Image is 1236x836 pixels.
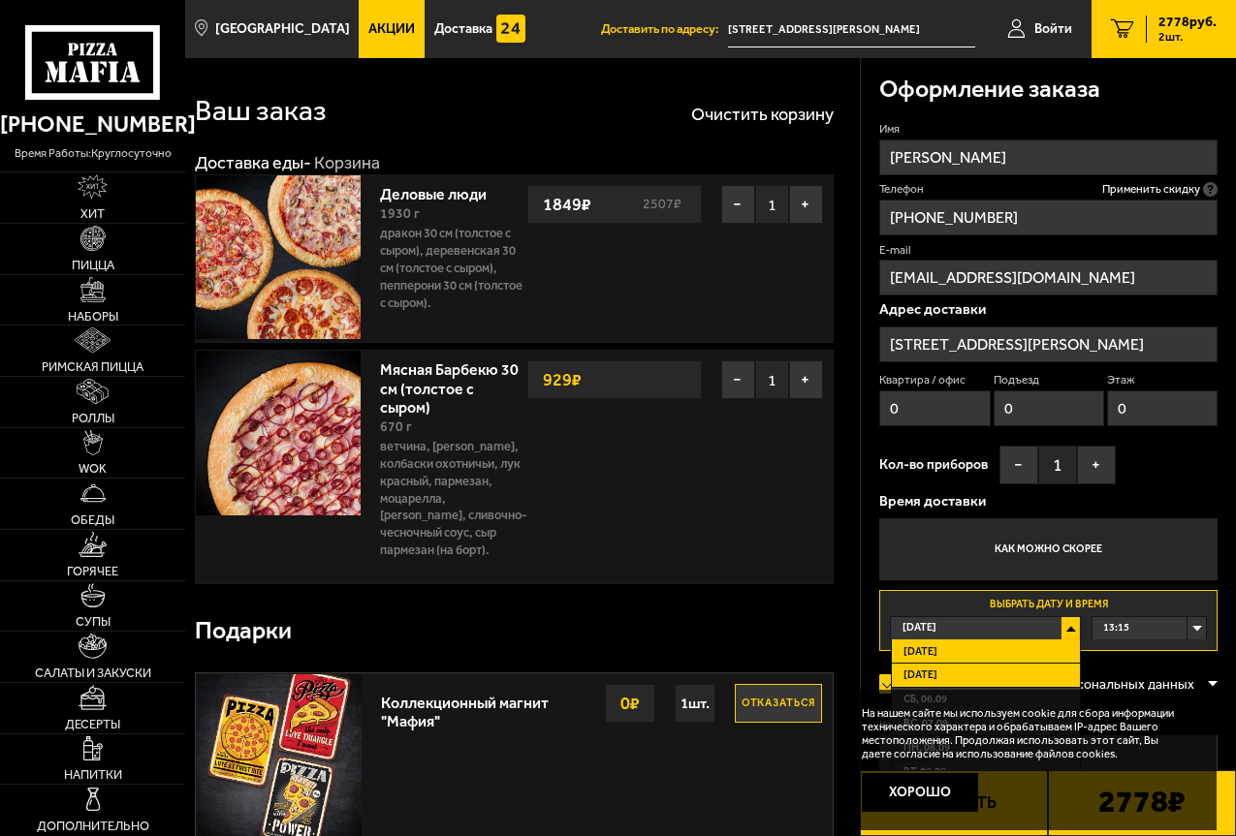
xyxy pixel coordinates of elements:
a: Деловые люди [380,179,506,203]
strong: 929 ₽ [538,361,586,398]
button: + [1077,446,1116,484]
span: Хит [80,208,105,221]
label: Как можно скорее [879,518,1218,580]
input: Имя [879,139,1218,175]
span: Римская пицца [42,361,143,374]
button: − [721,360,755,399]
button: Хорошо [862,773,978,812]
p: Дракон 30 см (толстое с сыром), Деревенская 30 см (толстое с сыром), Пепперони 30 см (толстое с с... [380,225,527,312]
label: Подъезд [994,372,1104,388]
div: Корзина [314,152,380,174]
span: Салаты и закуски [35,667,151,680]
h1: Ваш заказ [195,97,327,126]
a: Мясная Барбекю 30 см (толстое с сыром) [380,355,519,416]
span: 670 г [380,418,412,435]
div: 1 шт. [675,684,715,723]
label: Согласен на обработку персональных данных [879,665,1207,703]
span: Супы [76,616,111,629]
label: Этаж [1107,372,1218,388]
span: Доставка [434,22,492,36]
img: 15daf4d41897b9f0e9f617042186c801.svg [496,15,525,44]
label: Телефон [879,181,1218,198]
s: 2507 ₽ [640,198,691,211]
button: Отказаться [735,684,822,723]
p: ветчина, [PERSON_NAME], колбаски охотничьи, лук красный, пармезан, моцарелла, [PERSON_NAME], слив... [380,438,527,560]
span: WOK [79,463,107,476]
span: Дополнительно [37,821,149,833]
span: 1 [755,185,789,224]
button: − [721,185,755,224]
span: Роллы [72,413,114,425]
span: 1930 г [380,205,420,222]
label: E-mail [879,242,1218,259]
span: Войти [1034,22,1072,36]
label: Имя [879,121,1218,138]
button: + [789,360,823,399]
span: Доставить по адресу: [601,23,728,36]
button: Очистить корзину [691,106,834,123]
span: 1 [1038,446,1077,484]
span: Горячее [67,566,118,578]
p: Адрес доставки [879,302,1218,317]
span: Напитки [64,769,122,782]
span: [DATE] [903,644,937,659]
label: Выбрать дату и время [879,590,1218,652]
button: + [789,185,823,224]
input: +7 ( [879,200,1218,235]
span: Пицца [72,260,114,272]
strong: 0 ₽ [616,685,645,722]
span: Наборы [68,311,118,324]
h3: Подарки [195,619,292,643]
span: [GEOGRAPHIC_DATA] [215,22,350,36]
button: − [999,446,1038,484]
span: 2778 руб. [1158,15,1217,29]
span: 1 [755,360,789,399]
span: Кол-во приборов [879,458,988,472]
div: Коллекционный магнит "Мафия" [381,684,601,730]
span: [DATE] [903,617,936,639]
p: На нашем сайте мы используем cookie для сбора информации технического характера и обрабатываем IP... [862,707,1188,760]
span: 13:15 [1103,617,1129,639]
span: [DATE] [903,667,937,682]
span: Обеды [71,514,114,527]
label: Квартира / офис [879,372,990,388]
span: Применить скидку [1102,181,1200,198]
span: Акции [368,22,415,36]
a: Доставка еды- [195,152,311,173]
p: Время доставки [879,494,1218,509]
strong: 1849 ₽ [538,186,596,223]
span: Десерты [65,719,120,731]
span: 2 шт. [1158,31,1217,43]
h3: Оформление заказа [879,77,1100,102]
input: Ваш адрес доставки [728,12,975,47]
input: @ [879,260,1218,295]
span: Санкт-Петербург, улица Маршала Говорова, 29литО [728,12,975,47]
